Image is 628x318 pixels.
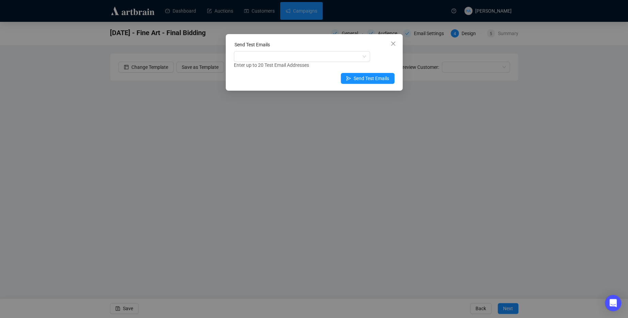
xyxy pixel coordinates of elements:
label: Send Test Emails [235,42,270,47]
button: Send Test Emails [341,73,394,84]
button: Close [388,38,399,49]
span: Send Test Emails [354,75,389,82]
span: send [346,76,351,81]
div: Open Intercom Messenger [605,295,621,311]
span: close [390,41,396,46]
div: Enter up to 20 Test Email Addresses [234,61,394,69]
